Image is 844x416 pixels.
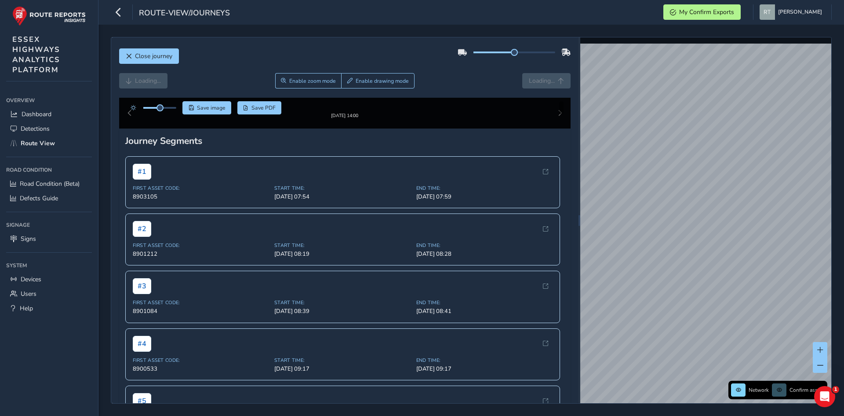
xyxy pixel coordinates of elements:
span: Devices [21,275,41,283]
div: Overview [6,94,92,107]
span: Signs [21,235,36,243]
button: Save [182,101,231,114]
span: Close journey [135,52,172,60]
a: Devices [6,272,92,287]
span: route-view/journeys [139,7,230,20]
span: Save PDF [251,104,276,111]
span: [DATE] 08:39 [274,314,411,322]
span: My Confirm Exports [679,8,734,16]
span: 8901212 [133,257,269,265]
span: [DATE] 09:17 [416,372,553,380]
button: Zoom [275,73,342,88]
span: Help [20,304,33,313]
span: Network [749,387,769,394]
span: [DATE] 08:19 [274,257,411,265]
div: Road Condition [6,163,92,177]
span: [PERSON_NAME] [778,4,822,20]
button: PDF [237,101,282,114]
span: [DATE] 08:28 [416,257,553,265]
img: diamond-layout [760,4,775,20]
span: First Asset Code: [133,249,269,256]
span: Users [21,290,36,298]
span: [DATE] 08:41 [416,314,553,322]
span: First Asset Code: [133,192,269,199]
span: Road Condition (Beta) [20,180,80,188]
a: Road Condition (Beta) [6,177,92,191]
a: Users [6,287,92,301]
span: End Time: [416,192,553,199]
span: Dashboard [22,110,51,118]
button: [PERSON_NAME] [760,4,825,20]
span: End Time: [416,306,553,313]
button: Draw [341,73,415,88]
img: rr logo [12,6,86,26]
span: Start Time: [274,192,411,199]
span: # 4 [133,343,151,359]
a: Defects Guide [6,191,92,206]
span: Enable zoom mode [289,77,336,85]
span: ESSEX HIGHWAYS ANALYTICS PLATFORM [12,34,60,75]
span: Start Time: [274,306,411,313]
span: [DATE] 09:17 [274,372,411,380]
a: Signs [6,232,92,246]
span: 8903105 [133,200,269,208]
span: Start Time: [274,364,411,371]
span: 8901084 [133,314,269,322]
a: Detections [6,121,92,136]
span: Route View [21,139,55,147]
div: Signage [6,218,92,232]
img: Thumbnail frame [318,111,371,119]
span: # 5 [133,400,151,416]
span: Defects Guide [20,194,58,202]
span: First Asset Code: [133,306,269,313]
span: First Asset Code: [133,364,269,371]
span: 1 [832,386,839,393]
iframe: Intercom live chat [814,386,835,407]
div: [DATE] 14:00 [318,119,371,126]
span: [DATE] 07:54 [274,200,411,208]
button: Close journey [119,48,179,64]
span: 8900533 [133,372,269,380]
span: [DATE] 07:59 [416,200,553,208]
span: Start Time: [274,249,411,256]
a: Help [6,301,92,316]
span: Save image [197,104,226,111]
span: # 3 [133,285,151,301]
div: Journey Segments [125,142,565,154]
span: End Time: [416,249,553,256]
div: System [6,259,92,272]
button: My Confirm Exports [663,4,741,20]
a: Route View [6,136,92,151]
span: End Time: [416,364,553,371]
span: Enable drawing mode [356,77,409,85]
span: Detections [21,125,50,133]
a: Dashboard [6,107,92,121]
span: Confirm assets [789,387,825,394]
span: # 1 [133,171,151,187]
span: # 2 [133,228,151,244]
